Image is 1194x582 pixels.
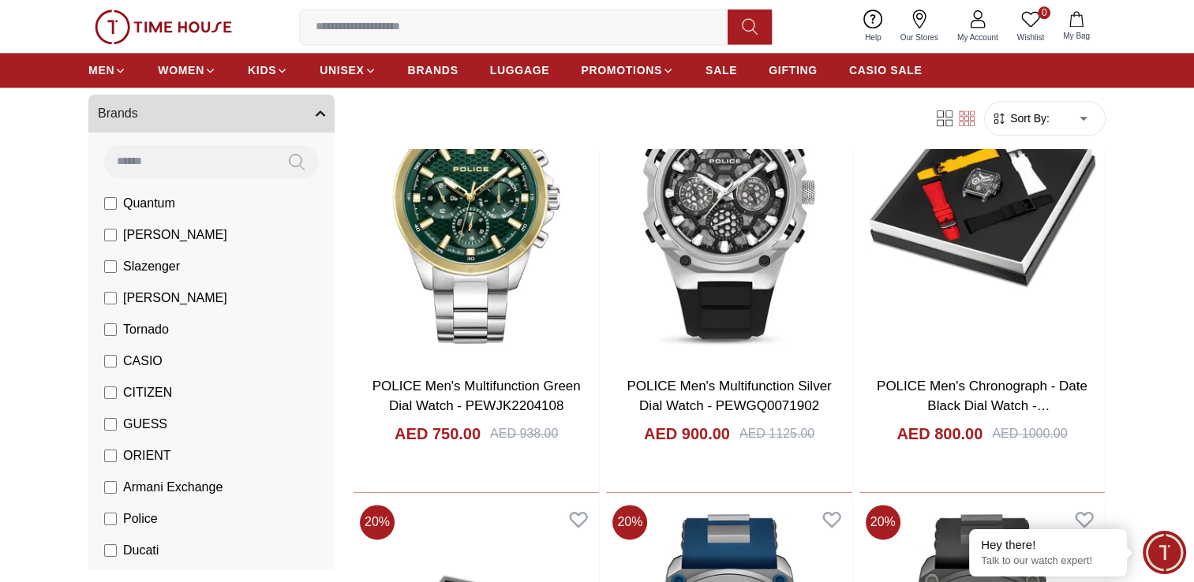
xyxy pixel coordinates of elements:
span: Sort By: [1007,110,1050,126]
span: WOMEN [158,62,204,78]
input: Ducati [104,544,117,557]
span: CASIO SALE [849,62,923,78]
button: Sort By: [991,110,1050,126]
img: POLICE Men's Chronograph - Date Black Dial Watch - PEWGO0052402-SET [859,40,1105,364]
h4: AED 900.00 [644,423,730,445]
input: Quantum [104,197,117,210]
a: GIFTING [769,56,818,84]
span: Our Stores [894,32,945,43]
h4: AED 800.00 [896,423,983,445]
a: POLICE Men's Multifunction Green Dial Watch - PEWJK2204108 [372,379,581,414]
a: WOMEN [158,56,216,84]
span: ORIENT [123,446,170,465]
a: UNISEX [320,56,376,84]
span: Ducati [123,541,159,560]
span: [PERSON_NAME] [123,289,227,308]
span: CASIO [123,352,163,371]
input: [PERSON_NAME] [104,292,117,304]
span: CITIZEN [123,383,172,402]
span: Wishlist [1011,32,1050,43]
span: Slazenger [123,257,180,276]
input: Slazenger [104,260,117,273]
a: SALE [706,56,737,84]
span: KIDS [248,62,276,78]
input: Tornado [104,323,117,336]
input: [PERSON_NAME] [104,229,117,241]
button: Brands [88,95,335,132]
span: Quantum [123,194,175,213]
a: CASIO SALE [849,56,923,84]
a: KIDS [248,56,288,84]
span: MEN [88,62,114,78]
span: UNISEX [320,62,364,78]
img: POLICE Men's Multifunction Green Dial Watch - PEWJK2204108 [354,40,599,364]
input: CITIZEN [104,386,117,399]
a: Help [855,6,891,47]
button: My Bag [1054,8,1099,45]
img: POLICE Men's Multifunction Silver Dial Watch - PEWGQ0071902 [606,40,852,364]
div: Chat Widget [1143,531,1186,574]
a: POLICE Men's Chronograph - Date Black Dial Watch - PEWGO0052402-SET [877,379,1087,434]
input: CASIO [104,355,117,367]
div: AED 1125.00 [739,424,814,443]
span: GIFTING [769,62,818,78]
span: My Account [951,32,1005,43]
span: 20 % [360,505,395,539]
span: 20 % [866,505,900,539]
a: POLICE Men's Multifunction Silver Dial Watch - PEWGQ0071902 [627,379,831,414]
input: GUESS [104,418,117,431]
input: ORIENT [104,450,117,462]
span: BRANDS [408,62,459,78]
span: PROMOTIONS [581,62,662,78]
a: 0Wishlist [1008,6,1054,47]
span: Police [123,509,158,528]
h4: AED 750.00 [395,423,481,445]
span: 0 [1038,6,1050,19]
span: GUESS [123,415,167,434]
div: Hey there! [981,537,1115,553]
p: Talk to our watch expert! [981,554,1115,568]
a: LUGGAGE [490,56,550,84]
img: ... [95,9,232,44]
span: [PERSON_NAME] [123,226,227,244]
div: AED 938.00 [490,424,558,443]
span: 20 % [612,505,647,539]
span: My Bag [1057,30,1096,42]
span: LUGGAGE [490,62,550,78]
span: Armani Exchange [123,478,223,497]
span: Help [859,32,888,43]
a: BRANDS [408,56,459,84]
input: Police [104,513,117,525]
span: Tornado [123,320,169,339]
a: PROMOTIONS [581,56,674,84]
a: MEN [88,56,126,84]
div: AED 1000.00 [992,424,1067,443]
span: SALE [706,62,737,78]
input: Armani Exchange [104,481,117,494]
span: Brands [98,104,138,123]
a: Our Stores [891,6,948,47]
